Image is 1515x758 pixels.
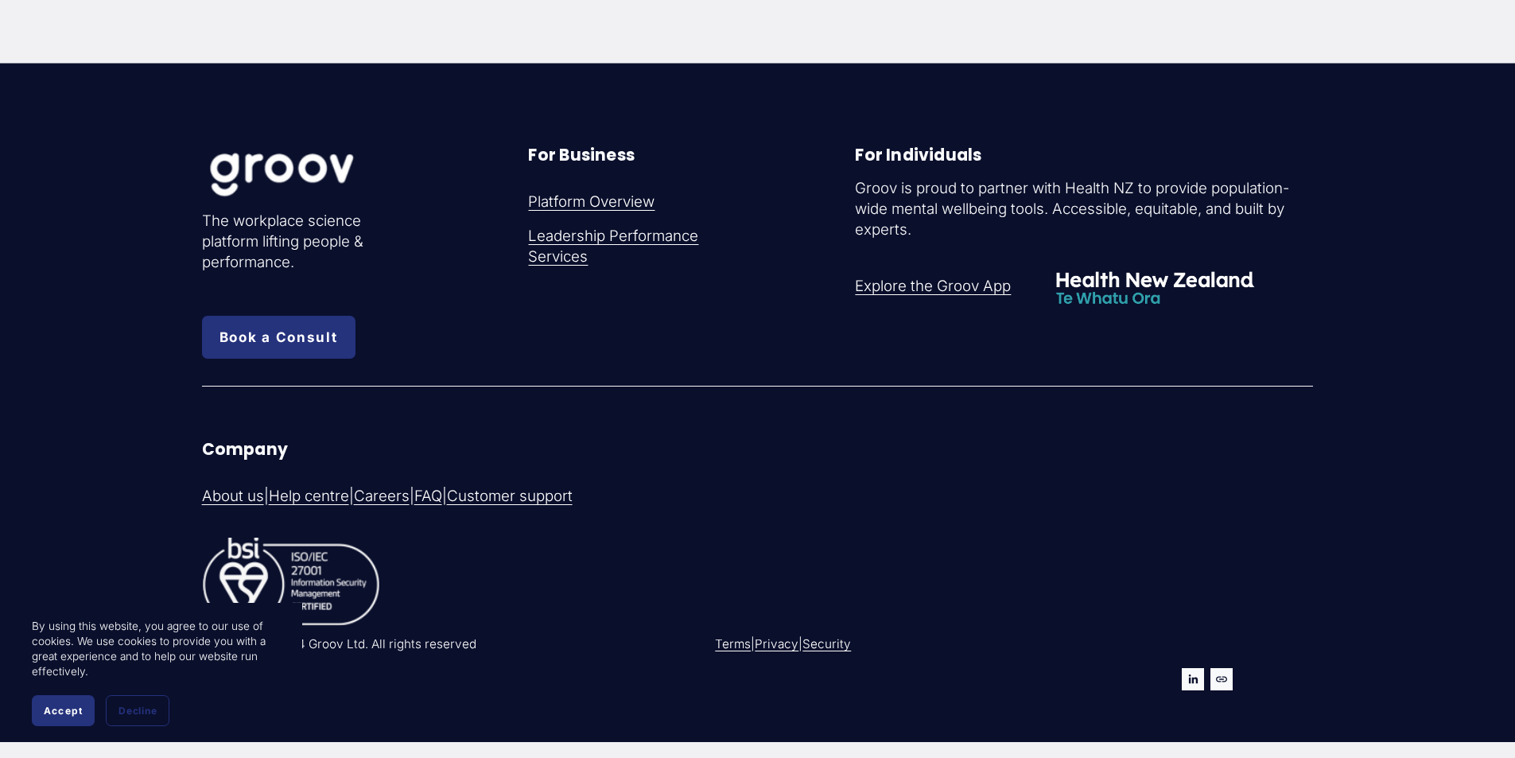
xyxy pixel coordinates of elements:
[202,211,380,274] p: The workplace science platform lifting people & performance.
[802,636,851,652] a: Security
[44,705,83,717] span: Accept
[202,316,355,359] a: Book a Consult
[1210,668,1233,690] a: URL
[106,695,169,726] button: Decline
[354,486,410,507] a: Careers
[528,144,634,166] strong: For Business
[755,636,798,652] a: Privacy
[414,486,442,507] a: FAQ
[528,226,753,267] a: Leadership Performance Services
[202,486,753,507] p: | | | |
[32,619,286,679] p: By using this website, you agree to our use of cookies. We use cookies to provide you with a grea...
[16,603,302,742] section: Cookie banner
[447,486,573,507] a: Customer support
[528,192,655,212] a: Platform Overview
[202,486,264,507] a: About us
[202,438,288,461] strong: Company
[202,636,753,652] p: Copyright © 2024 Groov Ltd. All rights reserved
[1182,668,1204,690] a: LinkedIn
[32,695,95,726] button: Accept
[855,144,981,166] strong: For Individuals
[118,705,157,717] span: Decline
[715,636,751,652] a: Terms
[855,178,1313,241] p: Groov is proud to partner with Health NZ to provide population-wide mental wellbeing tools. Acces...
[269,486,349,507] a: Help centre
[855,276,1011,297] a: Explore the Groov App
[715,636,1080,652] p: | |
